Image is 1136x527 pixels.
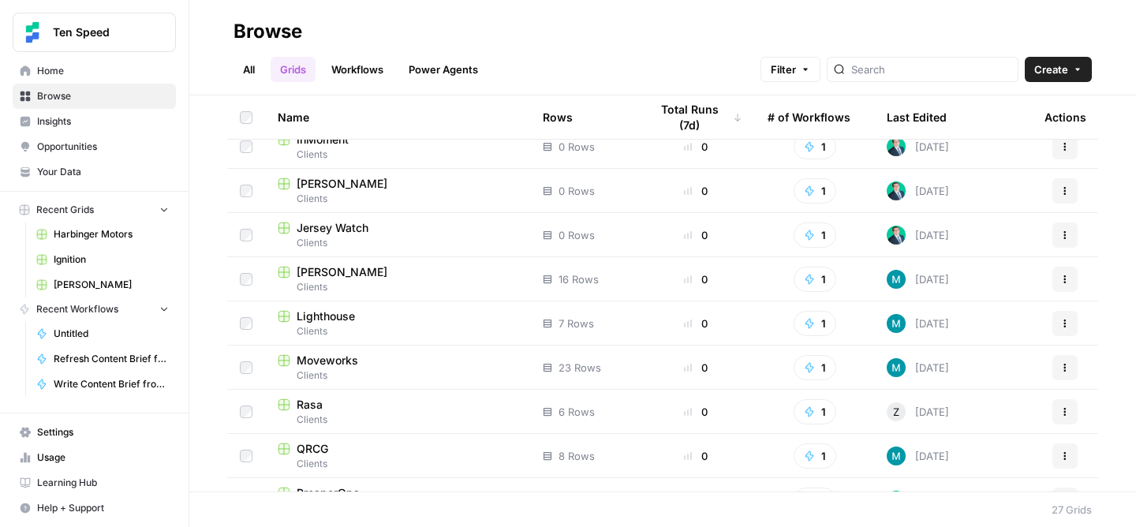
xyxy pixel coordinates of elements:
a: ProsperOpsClients [278,485,518,515]
div: [DATE] [887,137,949,156]
span: Clients [278,457,518,471]
span: [PERSON_NAME] [297,264,387,280]
span: Browse [37,89,169,103]
span: Home [37,64,169,78]
div: [DATE] [887,358,949,377]
a: Browse [13,84,176,109]
img: 9k9gt13slxq95qn7lcfsj5lxmi7v [887,270,906,289]
div: 0 [649,448,742,464]
a: LighthouseClients [278,308,518,338]
span: Ten Speed [53,24,148,40]
span: Insights [37,114,169,129]
a: Ignition [29,247,176,272]
span: 6 Rows [559,404,595,420]
div: 0 [649,404,742,420]
span: Z [893,404,899,420]
span: Create [1034,62,1068,77]
a: All [234,57,264,82]
img: 9k9gt13slxq95qn7lcfsj5lxmi7v [887,358,906,377]
span: 0 Rows [559,139,595,155]
span: Refresh Content Brief from Keyword [DEV] [54,352,169,366]
img: 9k9gt13slxq95qn7lcfsj5lxmi7v [887,447,906,465]
a: Harbinger Motors [29,222,176,247]
span: ProsperOps [297,485,360,501]
button: 1 [794,443,836,469]
div: 0 [649,227,742,243]
div: [DATE] [887,270,949,289]
span: Moveworks [297,353,358,368]
button: 1 [794,311,836,336]
button: Help + Support [13,495,176,521]
button: 1 [794,355,836,380]
a: Insights [13,109,176,134]
span: Untitled [54,327,169,341]
button: 1 [794,222,836,248]
span: QRCG [297,441,328,457]
span: Clients [278,236,518,250]
img: loq7q7lwz012dtl6ci9jrncps3v6 [887,491,906,510]
button: Filter [760,57,820,82]
div: [DATE] [887,314,949,333]
div: 0 [649,183,742,199]
button: 1 [794,488,836,513]
a: [PERSON_NAME]Clients [278,176,518,206]
a: QRCGClients [278,441,518,471]
a: [PERSON_NAME] [29,272,176,297]
span: [PERSON_NAME] [297,176,387,192]
button: Workspace: Ten Speed [13,13,176,52]
div: 0 [649,139,742,155]
span: Lighthouse [297,308,355,324]
span: Ignition [54,252,169,267]
div: 0 [649,360,742,376]
button: 1 [794,399,836,424]
a: Refresh Content Brief from Keyword [DEV] [29,346,176,372]
span: Jersey Watch [297,220,368,236]
span: Opportunities [37,140,169,154]
span: Settings [37,425,169,439]
a: InMomentClients [278,132,518,162]
span: Rasa [297,397,323,413]
span: Clients [278,192,518,206]
button: 1 [794,178,836,204]
a: Power Agents [399,57,488,82]
div: Actions [1044,95,1086,139]
img: loq7q7lwz012dtl6ci9jrncps3v6 [887,181,906,200]
span: 8 Rows [559,448,595,464]
span: 16 Rows [559,271,599,287]
div: [DATE] [887,491,949,510]
a: Jersey WatchClients [278,220,518,250]
span: Your Data [37,165,169,179]
img: Ten Speed Logo [18,18,47,47]
img: loq7q7lwz012dtl6ci9jrncps3v6 [887,137,906,156]
span: Harbinger Motors [54,227,169,241]
div: 27 Grids [1052,502,1092,518]
div: Name [278,95,518,139]
img: 9k9gt13slxq95qn7lcfsj5lxmi7v [887,314,906,333]
span: Clients [278,368,518,383]
div: [DATE] [887,402,949,421]
span: Recent Workflows [36,302,118,316]
button: 1 [794,267,836,292]
span: Help + Support [37,501,169,515]
a: Learning Hub [13,470,176,495]
img: loq7q7lwz012dtl6ci9jrncps3v6 [887,226,906,245]
span: 23 Rows [559,360,601,376]
input: Search [851,62,1011,77]
span: Learning Hub [37,476,169,490]
a: [PERSON_NAME]Clients [278,264,518,294]
span: Clients [278,280,518,294]
button: Recent Grids [13,198,176,222]
div: Browse [234,19,302,44]
div: # of Workflows [768,95,850,139]
div: 0 [649,316,742,331]
button: Recent Workflows [13,297,176,321]
span: Recent Grids [36,203,94,217]
div: 0 [649,271,742,287]
a: MoveworksClients [278,353,518,383]
a: Opportunities [13,134,176,159]
a: Your Data [13,159,176,185]
a: Write Content Brief from Keyword [DEV] [29,372,176,397]
span: Usage [37,450,169,465]
span: [PERSON_NAME] [54,278,169,292]
span: Clients [278,324,518,338]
